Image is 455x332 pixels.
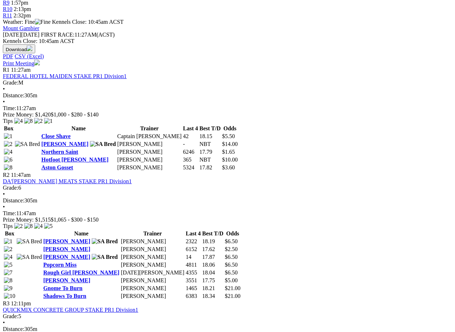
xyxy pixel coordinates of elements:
td: [PERSON_NAME] [117,156,182,163]
span: Grade: [3,313,18,319]
span: [DATE] [3,32,21,38]
td: 18.34 [202,293,224,300]
span: $21.00 [225,285,241,291]
th: Best T/D [202,230,224,237]
td: 5324 [183,164,198,171]
span: Time: [3,105,16,111]
div: Prize Money: $1,420 [3,111,452,118]
td: 17.62 [202,246,224,253]
td: [PERSON_NAME] [117,148,182,156]
span: Tips [3,223,13,229]
td: 17.87 [202,254,224,261]
a: Rough Girl [PERSON_NAME] [43,270,119,276]
td: [PERSON_NAME] [121,293,185,300]
span: Tips [3,118,13,124]
td: [PERSON_NAME] [121,246,185,253]
span: Grade: [3,185,18,191]
td: 17.75 [202,277,224,284]
img: SA Bred [17,238,42,245]
img: 2 [14,223,23,229]
a: [PERSON_NAME] [41,141,88,147]
td: 17.82 [199,164,221,171]
td: [DATE][PERSON_NAME] [121,269,185,276]
a: QUICKMIX CONCRETE GROUP STAKE PR1 Division1 [3,307,138,313]
span: 2:32pm [14,12,31,18]
img: 8 [4,277,12,284]
img: 6 [4,157,12,163]
a: Aston Gosset [41,164,73,170]
span: $1,065 - $300 - $150 [51,217,99,223]
span: • [3,86,5,92]
td: [PERSON_NAME] [117,141,182,148]
span: R2 [3,172,10,178]
td: [PERSON_NAME] [117,164,182,171]
img: SA Bred [17,254,42,260]
img: 1 [4,238,12,245]
img: 8 [4,164,12,171]
span: 11:27am [11,67,31,73]
a: [PERSON_NAME] [43,277,90,283]
td: NBT [199,141,221,148]
div: Kennels Close: 10:45am ACST [3,38,452,44]
span: $2.50 [225,246,238,252]
span: $6.50 [225,270,238,276]
a: R11 [3,12,12,18]
th: Last 4 [183,125,198,132]
td: NBT [199,156,221,163]
td: 17.79 [199,148,221,156]
span: FIRST RACE: [41,32,74,38]
span: • [3,99,5,105]
span: 12:11pm [11,300,31,306]
span: Time: [3,210,16,216]
div: 305m [3,197,452,204]
td: 1465 [186,285,201,292]
th: Odds [225,230,241,237]
span: $1,000 - $280 - $140 [51,111,99,118]
th: Name [41,125,116,132]
span: 2:13pm [14,6,31,12]
span: $21.00 [225,293,241,299]
img: 2 [4,141,12,147]
div: 305m [3,92,452,99]
a: FEDERAL HOTEL MAIDEN STAKE PR1 Division1 [3,73,127,79]
span: • [3,204,5,210]
div: Prize Money: $1,515 [3,217,452,223]
span: Distance: [3,92,24,98]
img: 1 [4,133,12,140]
a: Northern Saint [41,149,78,155]
img: 5 [4,262,12,268]
img: SA Bred [92,254,118,260]
td: 18.15 [199,133,221,140]
a: [PERSON_NAME] [43,254,90,260]
span: $3.60 [222,164,235,170]
img: printer.svg [34,60,40,65]
img: 4 [34,223,43,229]
a: Gnome To Burn [43,285,82,291]
span: 11:47am [11,172,31,178]
img: 4 [14,118,23,124]
td: 6383 [186,293,201,300]
td: 4811 [186,261,201,268]
td: 18.04 [202,269,224,276]
img: 8 [24,223,33,229]
td: [PERSON_NAME] [121,277,185,284]
span: Distance: [3,197,24,203]
a: Hotfoot [PERSON_NAME] [41,157,108,163]
div: Download [3,53,452,60]
img: download.svg [27,45,32,51]
a: DA'[PERSON_NAME] MEATS STAKE PR1 Division1 [3,178,132,184]
td: 18.21 [202,285,224,292]
a: Mount Gambier [3,25,39,31]
td: 3551 [186,277,201,284]
td: 6152 [186,246,201,253]
td: - [183,141,198,148]
th: Best T/D [199,125,221,132]
td: 365 [183,156,198,163]
td: [PERSON_NAME] [121,238,185,245]
a: Shadows To Burn [43,293,86,299]
span: $1.65 [222,149,235,155]
td: 2322 [186,238,201,245]
span: • [3,191,5,197]
span: Distance: [3,326,24,332]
